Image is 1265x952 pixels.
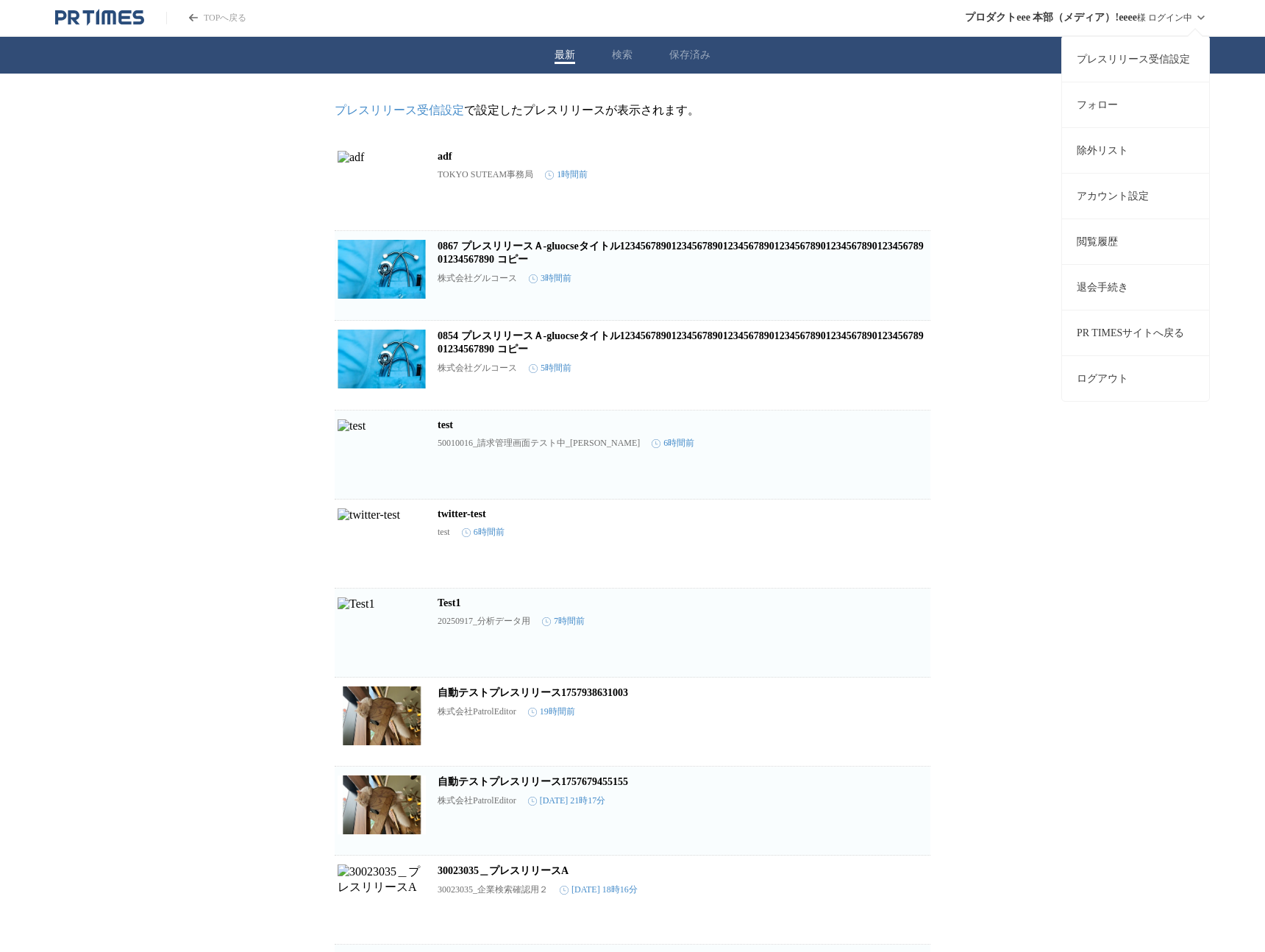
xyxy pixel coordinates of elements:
[338,686,426,745] img: 自動テストプレスリリース1757938631003
[652,437,694,450] time: 6時間前
[542,615,585,628] time: 7時間前
[1062,264,1209,310] a: 退会手続き
[438,865,569,876] a: 30023035＿プレスリリースA
[438,241,924,265] a: 0867 プレスリリースＡ-gluocseタイトル1234567890123456789012345678901234567890123456789012345678901234567890 コピー
[438,151,452,162] a: adf
[612,49,632,62] button: 検索
[55,9,144,26] a: PR TIMESのトップページはこちら
[438,419,453,430] a: test
[338,775,426,834] img: 自動テストプレスリリース1757679455155
[438,795,516,807] p: 株式会社PatrolEditor
[1062,36,1209,82] a: プレスリリース受信設定
[669,49,710,62] button: 保存済み
[1062,310,1209,355] a: PR TIMESサイトへ戻る
[166,12,246,24] a: PR TIMESのトップページはこちら
[438,437,640,450] p: 50010016_請求管理画面テスト中_[PERSON_NAME]
[338,151,426,210] img: adf
[338,597,426,656] img: Test1
[462,526,505,539] time: 6時間前
[528,706,575,718] time: 19時間前
[438,508,486,519] a: twitter-test
[438,330,924,355] a: 0854 プレスリリースＡ-gluocseタイトル1234567890123456789012345678901234567890123456789012345678901234567890 コピー
[529,272,571,285] time: 3時間前
[1062,82,1209,127] a: フォロー
[338,240,426,299] img: 0867 プレスリリースＡ-gluocseタイトル1234567890123456789012345678901234567890123456789012345678901234567890 コピー
[555,49,575,62] button: 最新
[438,168,533,181] p: TOKYO SUTEAM事務局
[438,527,450,538] p: test
[335,103,930,118] p: で設定したプレスリリースが表示されます。
[438,884,548,896] p: 30023035_企業検索確認用２
[338,864,426,923] img: 30023035＿プレスリリースA
[338,419,426,478] img: test
[438,362,517,374] p: 株式会社グルコース
[438,706,516,718] p: 株式会社PatrolEditor
[560,884,638,896] time: [DATE] 18時16分
[529,362,571,374] time: 5時間前
[438,687,628,698] a: 自動テストプレスリリース1757938631003
[528,795,606,807] time: [DATE] 21時17分
[1062,219,1209,264] a: 閲覧履歴
[965,11,1137,24] span: プロダクトeee 本部（メディア）!eeee
[438,597,460,608] a: Test1
[438,615,530,628] p: 20250917_分析データ用
[545,168,588,181] time: 1時間前
[1062,355,1209,401] button: ログアウト
[338,508,426,567] img: twitter-test
[338,330,426,388] img: 0854 プレスリリースＡ-gluocseタイトル1234567890123456789012345678901234567890123456789012345678901234567890 コピー
[335,104,464,116] a: プレスリリース受信設定
[438,776,628,787] a: 自動テストプレスリリース1757679455155
[438,272,517,285] p: 株式会社グルコース
[1062,173,1209,219] a: アカウント設定
[1062,127,1209,173] a: 除外リスト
